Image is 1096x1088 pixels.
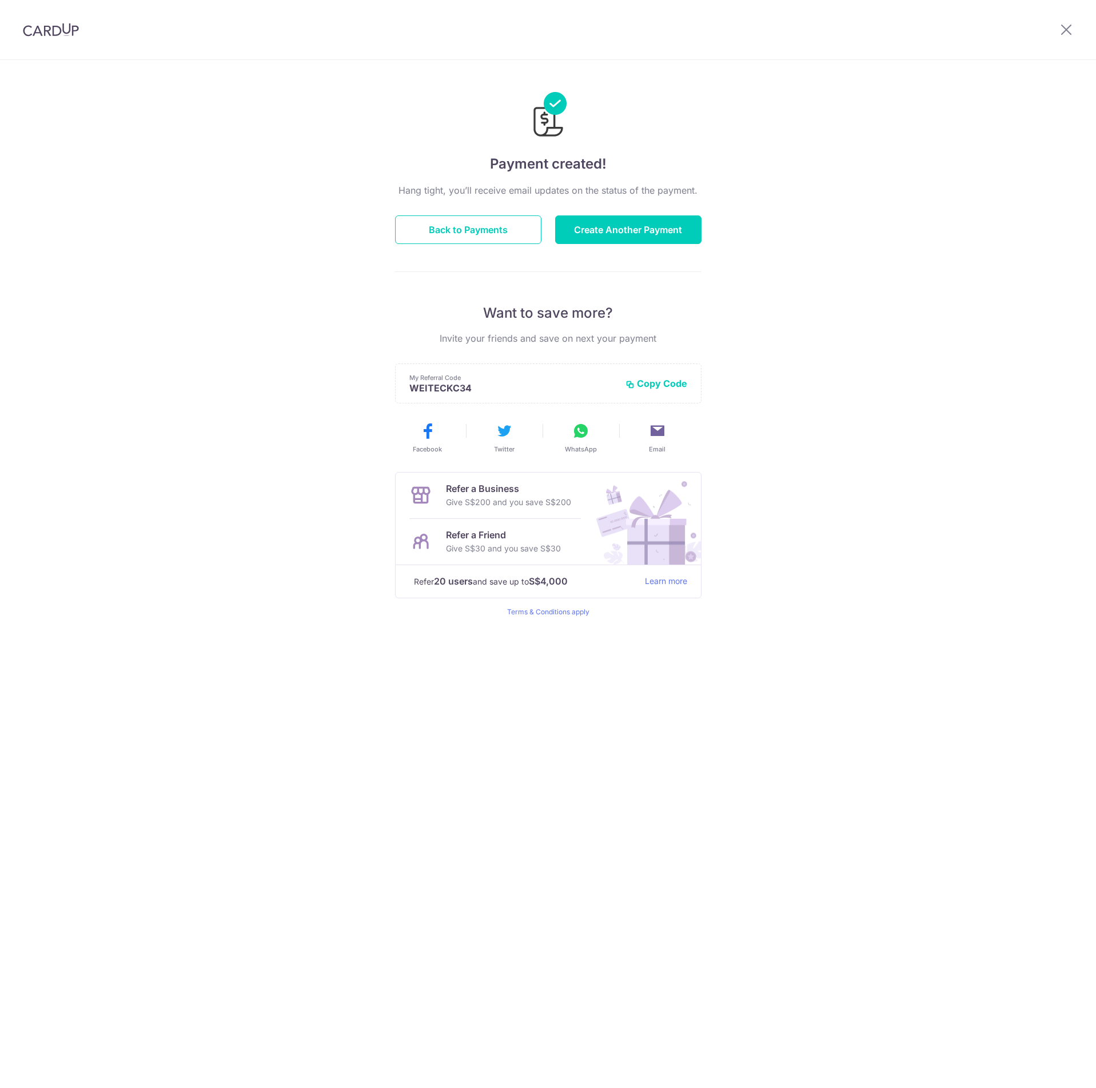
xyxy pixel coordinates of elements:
[494,445,515,454] span: Twitter
[409,382,616,394] p: WEITECKC34
[413,445,442,454] span: Facebook
[434,574,473,588] strong: 20 users
[395,304,702,322] p: Want to save more?
[624,422,691,454] button: Email
[446,542,561,555] p: Give S$30 and you save S$30
[649,445,665,454] span: Email
[507,607,589,616] a: Terms & Conditions apply
[625,378,687,389] button: Copy Code
[395,215,541,244] button: Back to Payments
[645,574,687,589] a: Learn more
[446,495,571,509] p: Give S$200 and you save S$200
[23,23,79,37] img: CardUp
[395,331,702,345] p: Invite your friends and save on next your payment
[547,422,615,454] button: WhatsApp
[471,422,538,454] button: Twitter
[395,183,702,197] p: Hang tight, you’ll receive email updates on the status of the payment.
[414,574,636,589] p: Refer and save up to
[530,92,567,140] img: Payments
[446,482,571,495] p: Refer a Business
[409,373,616,382] p: My Referral Code
[565,445,597,454] span: WhatsApp
[394,422,461,454] button: Facebook
[529,574,568,588] strong: S$4,000
[446,528,561,542] p: Refer a Friend
[555,215,702,244] button: Create Another Payment
[585,473,701,565] img: Refer
[395,154,702,174] h4: Payment created!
